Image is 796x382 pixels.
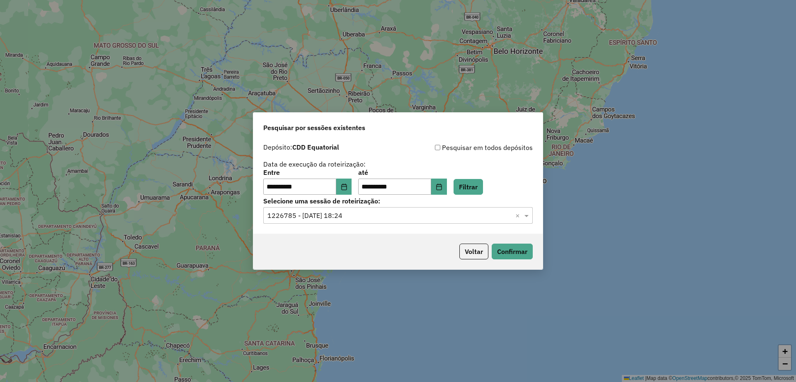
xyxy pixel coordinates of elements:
button: Voltar [459,244,488,259]
div: Pesquisar em todos depósitos [398,143,533,152]
label: até [358,167,447,177]
span: Pesquisar por sessões existentes [263,123,365,133]
label: Data de execução da roteirização: [263,159,366,169]
button: Choose Date [431,179,447,195]
label: Depósito: [263,142,339,152]
span: Clear all [515,210,522,220]
label: Selecione uma sessão de roteirização: [263,196,533,206]
button: Filtrar [454,179,483,195]
strong: CDD Equatorial [292,143,339,151]
button: Confirmar [492,244,533,259]
label: Entre [263,167,352,177]
button: Choose Date [336,179,352,195]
